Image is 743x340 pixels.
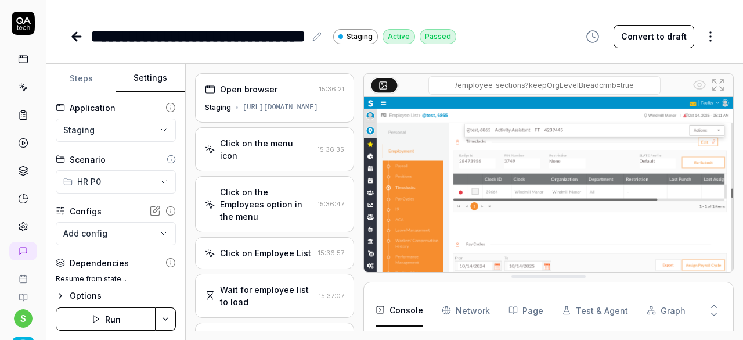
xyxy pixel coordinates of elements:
[205,102,231,113] div: Staging
[562,294,628,327] button: Test & Agent
[647,294,686,327] button: Graph
[318,145,344,153] time: 15:36:35
[709,76,727,94] button: Open in full screen
[318,200,344,208] time: 15:36:47
[319,292,344,300] time: 15:37:07
[70,289,176,303] div: Options
[5,284,41,302] a: Documentation
[579,25,607,48] button: View version history
[420,29,456,44] div: Passed
[14,309,33,328] button: s
[690,76,709,94] button: Show all interative elements
[319,85,344,93] time: 15:36:21
[220,186,313,223] div: Click on the Employees option in the menu
[46,65,116,92] button: Steps
[56,274,176,284] label: Resume from state...
[70,102,116,114] div: Application
[243,102,318,113] div: [URL][DOMAIN_NAME]
[70,257,129,269] div: Dependencies
[56,307,156,331] button: Run
[220,284,314,308] div: Wait for employee list to load
[63,124,95,136] span: Staging
[77,176,101,188] span: HR P0
[116,65,186,92] button: Settings
[220,247,311,259] div: Click on Employee List
[56,289,176,303] button: Options
[5,265,41,284] a: Book a call with us
[220,83,277,95] div: Open browser
[376,294,423,327] button: Console
[318,249,344,257] time: 15:36:57
[364,97,733,328] img: Screenshot
[442,294,490,327] button: Network
[508,294,543,327] button: Page
[70,205,102,217] div: Configs
[9,242,37,260] a: New conversation
[220,137,313,162] div: Click on the menu icon
[614,25,694,48] button: Convert to draft
[56,170,176,194] button: HR P0
[347,31,373,42] span: Staging
[56,119,176,142] button: Staging
[333,28,378,44] a: Staging
[383,29,415,44] div: Active
[70,153,106,166] div: Scenario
